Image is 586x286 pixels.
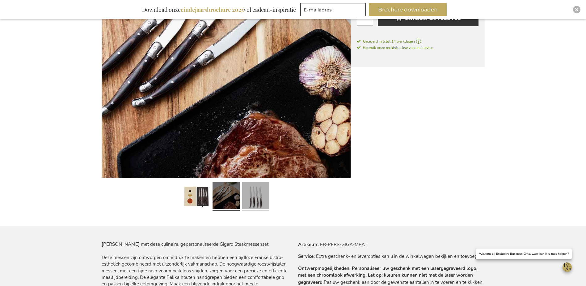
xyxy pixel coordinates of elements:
[139,3,299,16] div: Download onze vol cadeau-inspiratie
[183,179,210,213] a: Personalised Gigaro Meat Knives
[369,3,447,16] button: Brochure downloaden
[298,265,478,285] strong: Personaliseer uw geschenk met een lasergegraveerd logo, met een chroomlook afwerking. Let op: kle...
[242,179,269,213] a: Personalised Gigaro Meat Knives
[300,3,366,16] input: E-mailadres
[300,3,368,18] form: marketing offers and promotions
[573,6,580,13] div: Close
[357,44,433,50] a: Gebruik onze rechtstreekse verzendservice
[213,179,240,213] a: Personalised Gigaro Meat Knives
[181,6,244,13] b: eindejaarsbrochure 2025
[357,45,433,50] span: Gebruik onze rechtstreekse verzendservice
[575,8,579,11] img: Close
[357,39,478,44] a: Geleverd in 5 tot 14 werkdagen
